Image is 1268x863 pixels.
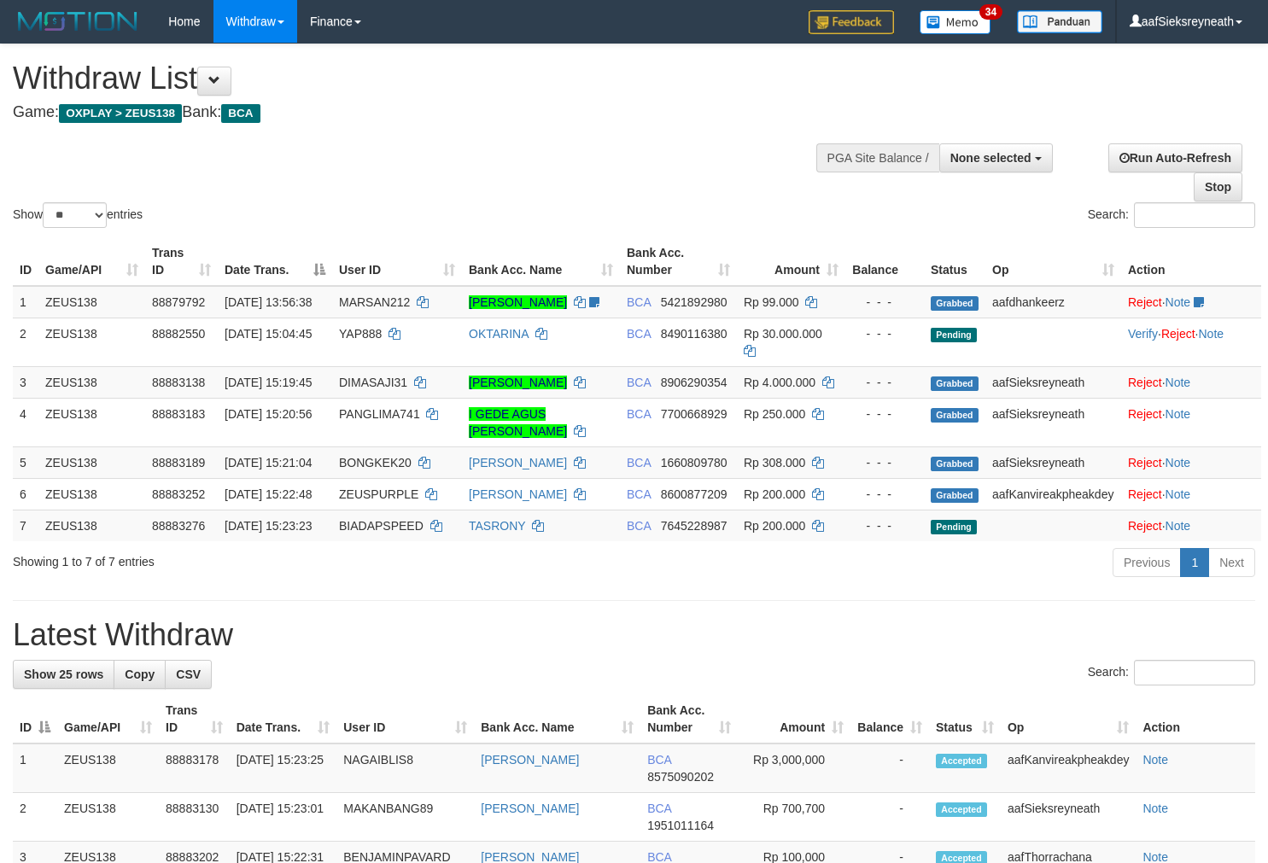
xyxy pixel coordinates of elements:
[737,237,845,286] th: Amount: activate to sort column ascending
[339,327,382,341] span: YAP888
[13,793,57,842] td: 2
[152,487,205,501] span: 88883252
[336,793,474,842] td: MAKANBANG89
[13,104,828,121] h4: Game: Bank:
[627,295,651,309] span: BCA
[339,407,420,421] span: PANGLIMA741
[1088,660,1255,685] label: Search:
[152,327,205,341] span: 88882550
[38,286,145,318] td: ZEUS138
[661,407,727,421] span: Copy 7700668929 to clipboard
[920,10,991,34] img: Button%20Memo.svg
[474,695,640,743] th: Bank Acc. Name: activate to sort column ascending
[225,295,312,309] span: [DATE] 13:56:38
[225,519,312,533] span: [DATE] 15:23:23
[1166,407,1191,421] a: Note
[1128,376,1162,389] a: Reject
[336,695,474,743] th: User ID: activate to sort column ascending
[225,327,312,341] span: [DATE] 15:04:45
[985,446,1121,478] td: aafSieksreyneath
[1142,753,1168,767] a: Note
[24,668,103,681] span: Show 25 rows
[850,743,929,793] td: -
[931,520,977,534] span: Pending
[627,456,651,469] span: BCA
[159,743,230,793] td: 88883178
[57,695,159,743] th: Game/API: activate to sort column ascending
[13,478,38,510] td: 6
[852,374,917,391] div: - - -
[13,546,516,570] div: Showing 1 to 7 of 7 entries
[1121,478,1261,510] td: ·
[1208,548,1255,577] a: Next
[57,793,159,842] td: ZEUS138
[1161,327,1195,341] a: Reject
[661,327,727,341] span: Copy 8490116380 to clipboard
[1142,802,1168,815] a: Note
[1121,398,1261,446] td: ·
[339,295,410,309] span: MARSAN212
[627,327,651,341] span: BCA
[1194,172,1242,201] a: Stop
[852,405,917,423] div: - - -
[620,237,737,286] th: Bank Acc. Number: activate to sort column ascending
[931,328,977,342] span: Pending
[339,519,424,533] span: BIADAPSPEED
[152,376,205,389] span: 88883138
[738,793,850,842] td: Rp 700,700
[647,802,671,815] span: BCA
[159,695,230,743] th: Trans ID: activate to sort column ascending
[738,695,850,743] th: Amount: activate to sort column ascending
[1001,793,1136,842] td: aafSieksreyneath
[850,793,929,842] td: -
[336,743,474,793] td: NAGAIBLIS8
[13,237,38,286] th: ID
[931,488,979,503] span: Grabbed
[1128,456,1162,469] a: Reject
[1166,456,1191,469] a: Note
[125,668,155,681] span: Copy
[936,754,987,768] span: Accepted
[225,456,312,469] span: [DATE] 15:21:04
[936,802,987,817] span: Accepted
[38,398,145,446] td: ZEUS138
[1121,446,1261,478] td: ·
[852,294,917,311] div: - - -
[1128,407,1162,421] a: Reject
[1001,743,1136,793] td: aafKanvireakpheakdey
[1108,143,1242,172] a: Run Auto-Refresh
[744,376,815,389] span: Rp 4.000.000
[627,487,651,501] span: BCA
[469,327,529,341] a: OKTARINA
[931,408,979,423] span: Grabbed
[481,753,579,767] a: [PERSON_NAME]
[38,510,145,541] td: ZEUS138
[13,398,38,446] td: 4
[1166,519,1191,533] a: Note
[13,366,38,398] td: 3
[931,376,979,391] span: Grabbed
[1166,376,1191,389] a: Note
[152,519,205,533] span: 88883276
[152,295,205,309] span: 88879792
[985,398,1121,446] td: aafSieksreyneath
[661,295,727,309] span: Copy 5421892980 to clipboard
[850,695,929,743] th: Balance: activate to sort column ascending
[1001,695,1136,743] th: Op: activate to sort column ascending
[661,376,727,389] span: Copy 8906290354 to clipboard
[13,286,38,318] td: 1
[738,743,850,793] td: Rp 3,000,000
[845,237,924,286] th: Balance
[145,237,218,286] th: Trans ID: activate to sort column ascending
[647,819,714,832] span: Copy 1951011164 to clipboard
[339,456,412,469] span: BONGKEK20
[176,668,201,681] span: CSV
[929,695,1001,743] th: Status: activate to sort column ascending
[1121,510,1261,541] td: ·
[13,618,1255,652] h1: Latest Withdraw
[744,407,805,421] span: Rp 250.000
[339,376,407,389] span: DIMASAJI31
[165,660,212,689] a: CSV
[13,743,57,793] td: 1
[13,446,38,478] td: 5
